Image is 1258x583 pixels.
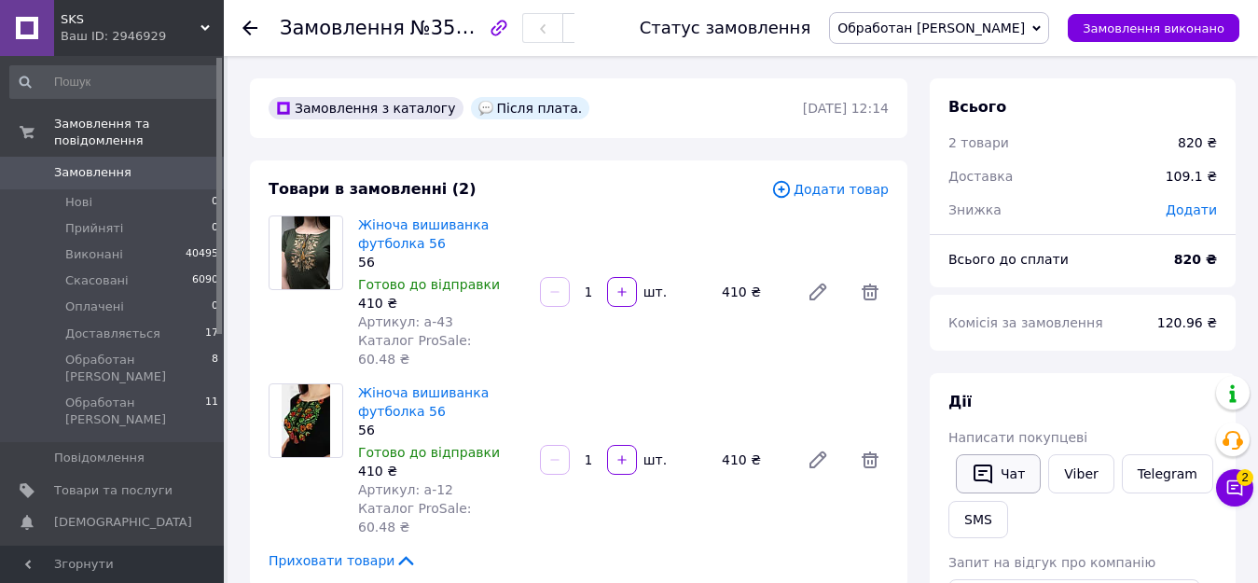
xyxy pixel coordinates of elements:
[948,393,972,410] span: Дії
[851,441,889,479] span: Видалити
[280,17,405,39] span: Замовлення
[358,462,525,480] div: 410 ₴
[714,447,792,473] div: 410 ₴
[714,279,792,305] div: 410 ₴
[9,65,220,99] input: Пошук
[948,315,1103,330] span: Комісія за замовлення
[948,252,1069,267] span: Всього до сплати
[471,97,590,119] div: Після плата.
[205,395,218,428] span: 11
[205,326,218,342] span: 17
[269,180,477,198] span: Товари в замовленні (2)
[1157,315,1217,330] span: 120.96 ₴
[358,314,453,329] span: Артикул: а-43
[478,101,493,116] img: :speech_balloon:
[956,454,1041,493] button: Чат
[837,21,1025,35] span: Обработан [PERSON_NAME]
[640,19,811,37] div: Статус замовлення
[186,246,218,263] span: 40495
[1237,469,1253,486] span: 2
[54,116,224,149] span: Замовлення та повідомлення
[358,294,525,312] div: 410 ₴
[639,451,669,469] div: шт.
[282,384,330,457] img: Жіноча вишиванка футболка 56
[269,97,463,119] div: Замовлення з каталогу
[948,135,1009,150] span: 2 товари
[65,352,212,385] span: Обработан [PERSON_NAME]
[771,179,889,200] span: Додати товар
[1068,14,1239,42] button: Замовлення виконано
[269,551,417,570] span: Приховати товари
[212,298,218,315] span: 0
[1154,156,1228,197] div: 109.1 ₴
[1216,469,1253,507] button: Чат з покупцем2
[65,298,124,315] span: Оплачені
[1174,252,1217,267] b: 820 ₴
[65,246,123,263] span: Виконані
[65,395,205,428] span: Обработан [PERSON_NAME]
[1122,454,1213,493] a: Telegram
[212,194,218,211] span: 0
[799,441,836,479] a: Редагувати
[65,194,92,211] span: Нові
[61,28,224,45] div: Ваш ID: 2946929
[948,501,1008,538] button: SMS
[65,272,129,289] span: Скасовані
[799,273,836,311] a: Редагувати
[639,283,669,301] div: шт.
[358,277,500,292] span: Готово до відправки
[1178,133,1217,152] div: 820 ₴
[948,430,1087,445] span: Написати покупцеві
[1166,202,1217,217] span: Додати
[358,421,525,439] div: 56
[65,326,160,342] span: Доставляється
[358,501,471,534] span: Каталог ProSale: 60.48 ₴
[212,220,218,237] span: 0
[948,555,1155,570] span: Запит на відгук про компанію
[282,216,330,289] img: Жіноча вишиванка футболка 56
[948,202,1002,217] span: Знижка
[358,445,500,460] span: Готово до відправки
[54,482,173,499] span: Товари та послуги
[61,11,200,28] span: SKS
[358,217,489,251] a: Жіноча вишиванка футболка 56
[212,352,218,385] span: 8
[948,98,1006,116] span: Всього
[358,253,525,271] div: 56
[54,164,131,181] span: Замовлення
[1048,454,1113,493] a: Viber
[242,19,257,37] div: Повернутися назад
[358,385,489,419] a: Жіноча вишиванка футболка 56
[358,482,453,497] span: Артикул: а-12
[1083,21,1224,35] span: Замовлення виконано
[54,450,145,466] span: Повідомлення
[851,273,889,311] span: Видалити
[948,169,1013,184] span: Доставка
[803,101,889,116] time: [DATE] 12:14
[410,16,543,39] span: №356855372
[65,220,123,237] span: Прийняті
[54,514,192,531] span: [DEMOGRAPHIC_DATA]
[358,333,471,367] span: Каталог ProSale: 60.48 ₴
[192,272,218,289] span: 6090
